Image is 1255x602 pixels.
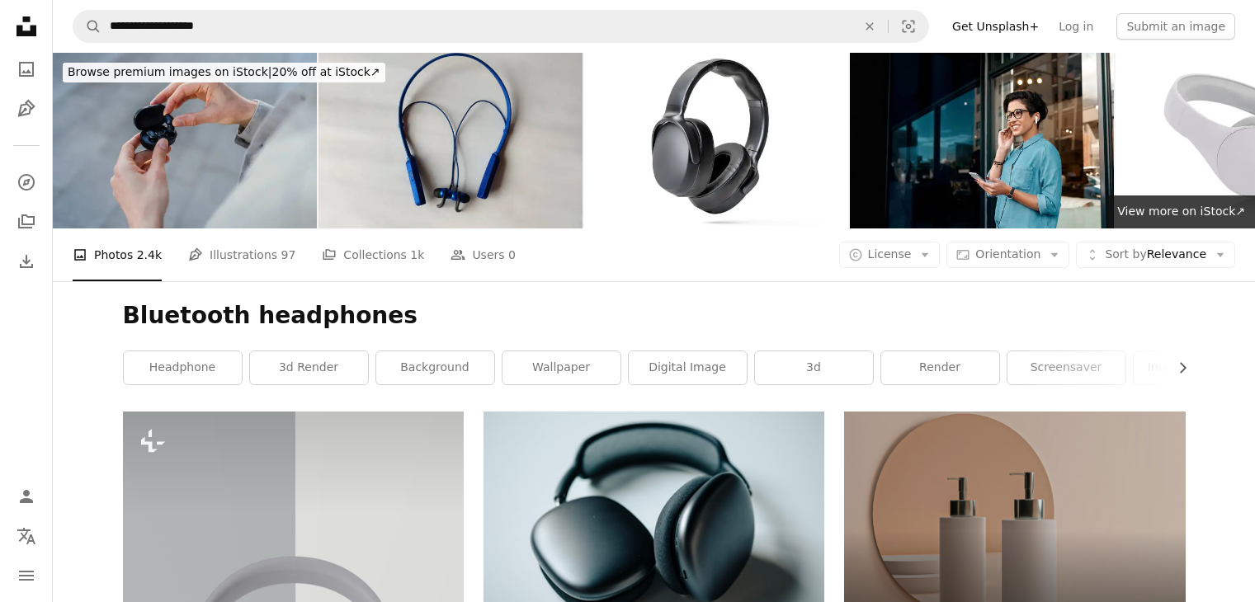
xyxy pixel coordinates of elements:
[10,480,43,513] a: Log in / Sign up
[584,53,848,228] img: Headphones on White Background
[942,13,1049,40] a: Get Unsplash+
[73,11,101,42] button: Search Unsplash
[1116,13,1235,40] button: Submit an image
[188,228,295,281] a: Illustrations 97
[629,351,747,384] a: digital image
[1117,205,1245,218] span: View more on iStock ↗
[1105,247,1146,261] span: Sort by
[852,11,888,42] button: Clear
[850,53,1114,228] img: Music helps me wait
[839,242,941,268] button: License
[881,351,999,384] a: render
[1076,242,1235,268] button: Sort byRelevance
[281,246,296,264] span: 97
[53,53,395,92] a: Browse premium images on iStock|20% off at iStock↗
[10,559,43,592] button: Menu
[755,351,873,384] a: 3d
[68,65,271,78] span: Browse premium images on iStock |
[1168,351,1186,384] button: scroll list to the right
[889,11,928,42] button: Visual search
[250,351,368,384] a: 3d render
[68,65,380,78] span: 20% off at iStock ↗
[73,10,929,43] form: Find visuals sitewide
[318,53,583,228] img: A Bluetooth headset blue color isolated on white background closeup shot
[124,351,242,384] a: headphone
[376,351,494,384] a: background
[484,517,824,532] a: black headphones on white table
[868,247,912,261] span: License
[1107,195,1255,228] a: View more on iStock↗
[1105,247,1206,263] span: Relevance
[10,520,43,553] button: Language
[502,351,620,384] a: wallpaper
[1049,13,1103,40] a: Log in
[10,53,43,86] a: Photos
[508,246,516,264] span: 0
[1134,351,1252,384] a: imac wallpaper
[1007,351,1125,384] a: screensaver
[10,166,43,199] a: Explore
[975,247,1040,261] span: Orientation
[10,92,43,125] a: Illustrations
[946,242,1069,268] button: Orientation
[322,228,424,281] a: Collections 1k
[10,245,43,278] a: Download History
[123,301,1186,331] h1: Bluetooth headphones
[410,246,424,264] span: 1k
[451,228,516,281] a: Users 0
[10,205,43,238] a: Collections
[53,53,317,228] img: Man taking out a wireless earbud from charging box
